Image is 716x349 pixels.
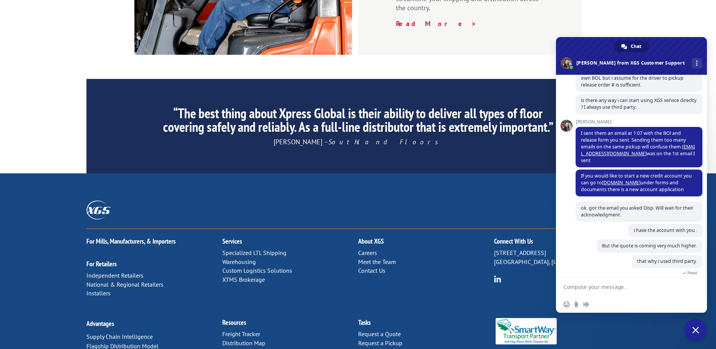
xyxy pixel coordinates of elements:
[581,130,695,164] span: I sent them an email at 1:07 with the BOl and release form you sent. Sending them too many emails...
[222,237,242,246] a: Services
[684,319,707,341] div: Close chat
[358,258,396,266] a: Meet the Team
[222,249,286,256] a: Specialized LTL Shipping
[631,41,641,52] span: Chat
[358,339,402,347] a: Request a Pickup
[637,258,697,264] span: that why i used third party.
[86,319,114,328] a: Advantages
[581,68,696,88] span: Kindly share the BOL also. LT foods might give their own BOL but i assume for the driver to picku...
[222,258,256,266] a: Warehousing
[581,205,693,218] span: ok. got the email you asked Disp. Will wait for their acknowledgment.
[86,237,176,246] a: For Mills, Manufacturers, & Importers
[602,242,697,249] span: But the quote is coming very much higher.
[687,270,697,275] span: Read
[358,330,401,338] a: Request a Quote
[581,173,692,193] span: If you would like to start a new credit account you can go to under forms and documents there is ...
[222,276,265,283] a: XTMS Brokerage
[583,301,589,307] span: Audio message
[157,107,559,137] h2: “The best thing about Xpress Global is their ability to deliver all types of floor covering safel...
[86,333,153,340] a: Supply Chain Intelligence
[581,97,696,110] span: is there any way i can start using XGS service direclty ? I always use third party.
[494,249,630,267] p: [STREET_ADDRESS] [GEOGRAPHIC_DATA], [US_STATE] 37421
[86,289,111,297] a: Installers
[86,281,163,288] a: National & Regional Retailers
[396,19,477,28] a: Read More >
[222,267,292,274] a: Custom Logistics Solutions
[358,319,494,330] h2: Tasks
[564,284,683,290] textarea: Compose your message...
[222,330,260,338] a: Freight Tracker
[634,227,697,233] span: i have the account with you .
[494,238,630,249] h2: Connect With Us
[494,275,501,283] img: group-6
[328,137,443,146] em: Southland Floors
[358,267,385,274] a: Contact Us
[86,272,143,279] a: Independent Retailers
[581,144,695,157] a: [EMAIL_ADDRESS][DOMAIN_NAME]
[222,318,246,327] a: Resources
[358,249,377,256] a: Careers
[86,259,117,268] a: For Retailers
[573,301,579,307] span: Send a file
[576,119,702,125] span: [PERSON_NAME]
[494,318,559,344] img: Smartway_Logo
[602,179,641,186] a: [DOMAIN_NAME]
[86,201,111,219] img: XGS_Logos_ALL_2024_All_White
[358,237,384,246] a: About XGS
[564,301,570,307] span: Insert an emoji
[274,137,443,146] span: [PERSON_NAME] –
[692,58,702,68] div: More channels
[222,339,265,347] a: Distribution Map
[614,41,649,52] div: Chat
